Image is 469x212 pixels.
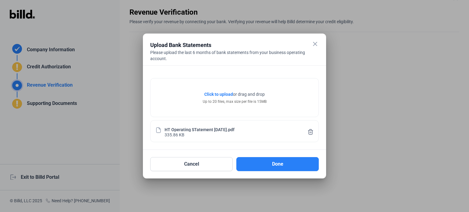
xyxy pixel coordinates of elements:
[203,99,267,104] div: Up to 20 files, max size per file is 15MB
[236,157,319,171] button: Done
[311,40,319,48] mat-icon: close
[150,49,319,62] div: Please upload the last 6 months of bank statements from your business operating account.
[233,91,265,97] span: or drag and drop
[204,92,233,97] span: Click to upload
[165,132,184,137] div: 335.86 KB
[165,127,234,132] div: HT Operating STatement [DATE].pdf
[150,157,233,171] button: Cancel
[150,41,304,49] div: Upload Bank Statements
